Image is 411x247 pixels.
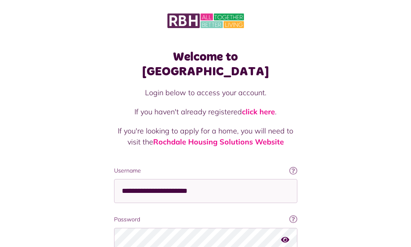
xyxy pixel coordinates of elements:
[153,137,284,146] a: Rochdale Housing Solutions Website
[114,215,297,224] label: Password
[114,166,297,175] label: Username
[114,87,297,98] p: Login below to access your account.
[114,50,297,79] h1: Welcome to [GEOGRAPHIC_DATA]
[167,12,244,29] img: MyRBH
[242,107,275,116] a: click here
[114,106,297,117] p: If you haven't already registered .
[114,125,297,147] p: If you're looking to apply for a home, you will need to visit the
